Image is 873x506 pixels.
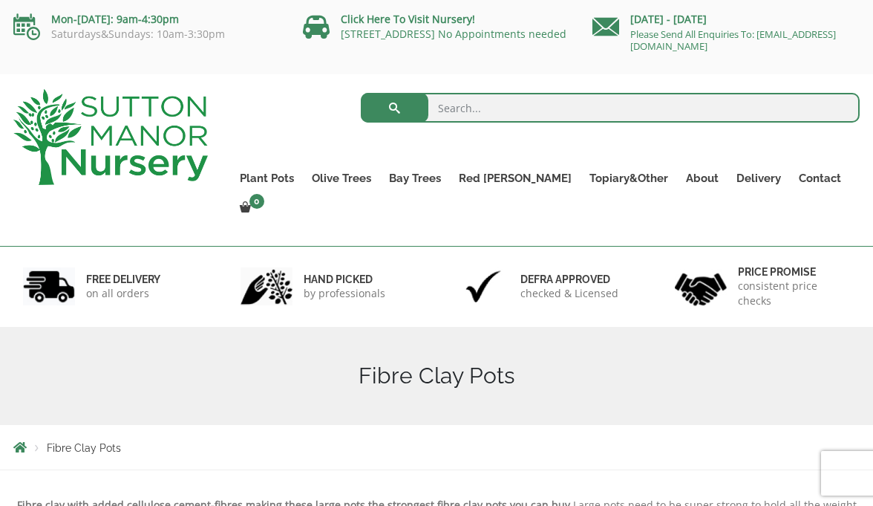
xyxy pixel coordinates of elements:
[231,168,303,189] a: Plant Pots
[249,194,264,209] span: 0
[13,28,281,40] p: Saturdays&Sundays: 10am-3:30pm
[304,273,385,286] h6: hand picked
[592,10,860,28] p: [DATE] - [DATE]
[450,168,581,189] a: Red [PERSON_NAME]
[738,279,851,308] p: consistent price checks
[341,27,566,41] a: [STREET_ADDRESS] No Appointments needed
[790,168,850,189] a: Contact
[13,10,281,28] p: Mon-[DATE]: 9am-4:30pm
[581,168,677,189] a: Topiary&Other
[738,265,851,279] h6: Price promise
[241,267,292,305] img: 2.jpg
[727,168,790,189] a: Delivery
[86,286,160,301] p: on all orders
[520,273,618,286] h6: Defra approved
[341,12,475,26] a: Click Here To Visit Nursery!
[675,264,727,309] img: 4.jpg
[13,363,860,389] h1: Fibre Clay Pots
[630,27,836,53] a: Please Send All Enquiries To: [EMAIL_ADDRESS][DOMAIN_NAME]
[47,442,121,454] span: Fibre Clay Pots
[231,198,269,218] a: 0
[677,168,727,189] a: About
[380,168,450,189] a: Bay Trees
[304,286,385,301] p: by professionals
[520,286,618,301] p: checked & Licensed
[13,89,208,185] img: logo
[13,441,860,453] nav: Breadcrumbs
[361,93,860,123] input: Search...
[86,273,160,286] h6: FREE DELIVERY
[303,168,380,189] a: Olive Trees
[457,267,509,305] img: 3.jpg
[23,267,75,305] img: 1.jpg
